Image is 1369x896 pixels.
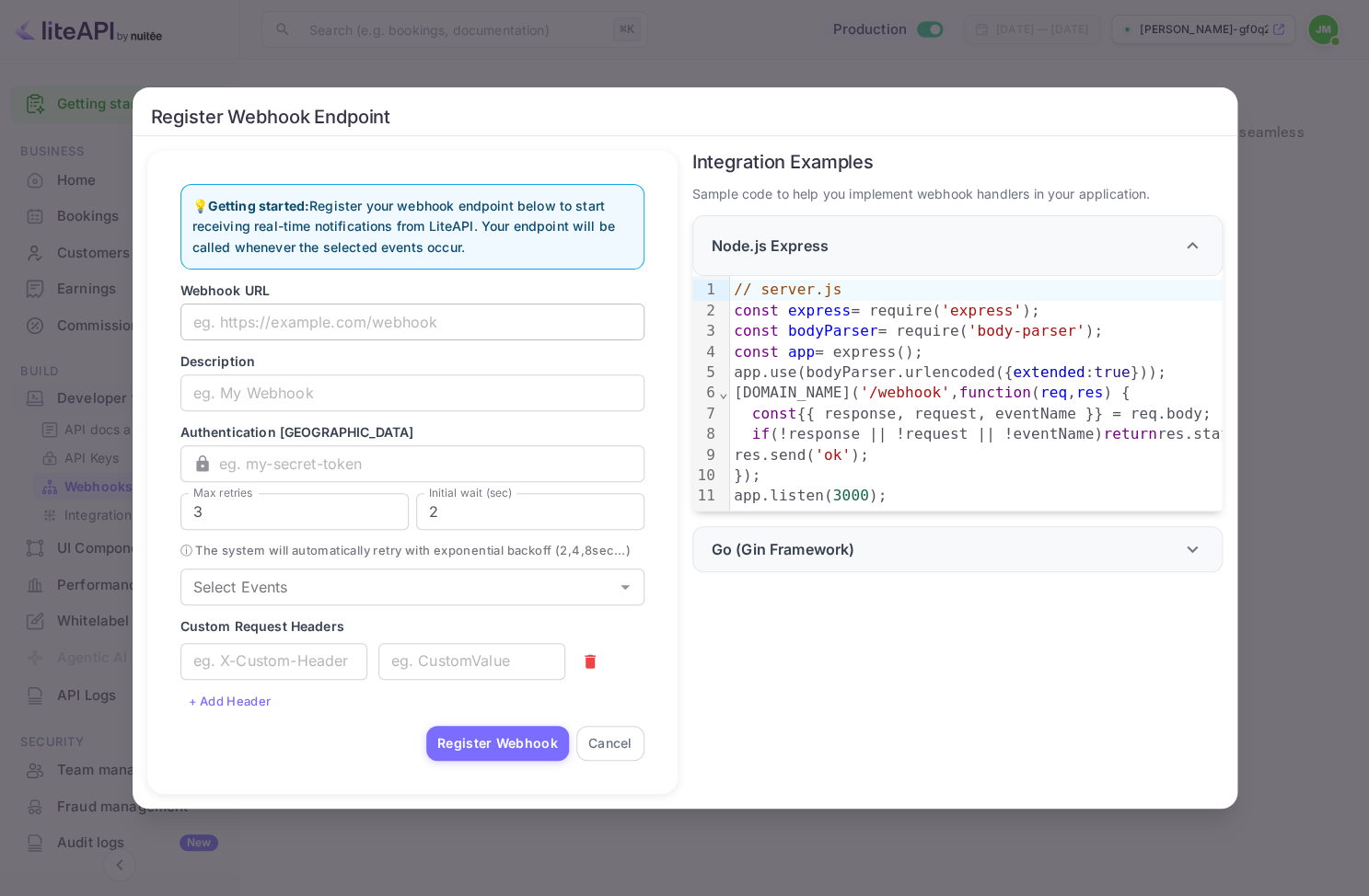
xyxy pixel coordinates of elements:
div: Node.js Express [692,215,1223,276]
div: 4 [693,342,719,362]
span: 'express' [941,302,1022,319]
div: 6 [693,383,719,403]
span: const [734,343,779,361]
span: // server.js [734,281,841,298]
span: '/webhook' [860,384,950,401]
input: eg. my-secret-token [219,445,644,482]
span: 'ok' [815,446,851,464]
div: 10 [693,465,719,486]
label: Max retries [193,485,252,500]
button: Open [612,574,638,600]
input: Choose event types... [186,574,609,600]
div: 1 [693,280,719,300]
p: Node.js Express [712,235,829,257]
p: Authentication [GEOGRAPHIC_DATA] [180,422,644,442]
div: 11 [693,486,719,506]
span: res [1076,384,1103,401]
p: Sample code to help you implement webhook handlers in your application. [692,184,1223,204]
div: 8 [693,424,719,444]
div: Go (Gin Framework) [692,526,1223,572]
span: const [751,405,796,422]
input: eg. https://example.com/webhook [180,304,644,340]
p: Description [180,351,644,371]
h2: Register Webhook Endpoint [133,87,1237,136]
button: Register Webhook [426,726,569,761]
strong: Getting started: [208,198,309,213]
div: 2 [693,301,719,321]
span: 3000 [833,487,869,504]
span: const [734,322,779,339]
div: 9 [693,445,719,465]
span: return [1103,425,1157,442]
div: 3 [693,321,719,341]
p: Custom Request Headers [180,616,644,636]
span: function [958,384,1030,401]
p: Webhook URL [180,281,644,300]
span: ⓘ The system will automatically retry with exponential backoff ( 2 , 4 , 8 sec...) [180,541,644,561]
span: app [788,343,815,361]
span: true [1094,363,1130,381]
div: 5 [693,362,719,383]
input: eg. My Webhook [180,374,644,411]
input: eg. X-Custom-Header [180,643,367,680]
span: extended [1013,363,1085,381]
p: Go (Gin Framework) [712,538,855,560]
p: 💡 Register your webhook endpoint below to start receiving real-time notifications from LiteAPI. Y... [192,196,632,258]
input: eg. CustomValue [378,643,565,680]
button: + Add Header [180,687,280,715]
span: if [751,425,770,442]
span: express [788,302,851,319]
span: req [1040,384,1067,401]
span: bodyParser [788,322,878,339]
span: const [734,302,779,319]
h6: Integration Examples [692,151,1223,173]
span: 'body-parser' [968,322,1085,339]
div: 7 [693,404,719,424]
span: Fold line [718,384,729,401]
button: Cancel [576,726,644,761]
label: Initial wait (sec) [429,485,513,500]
